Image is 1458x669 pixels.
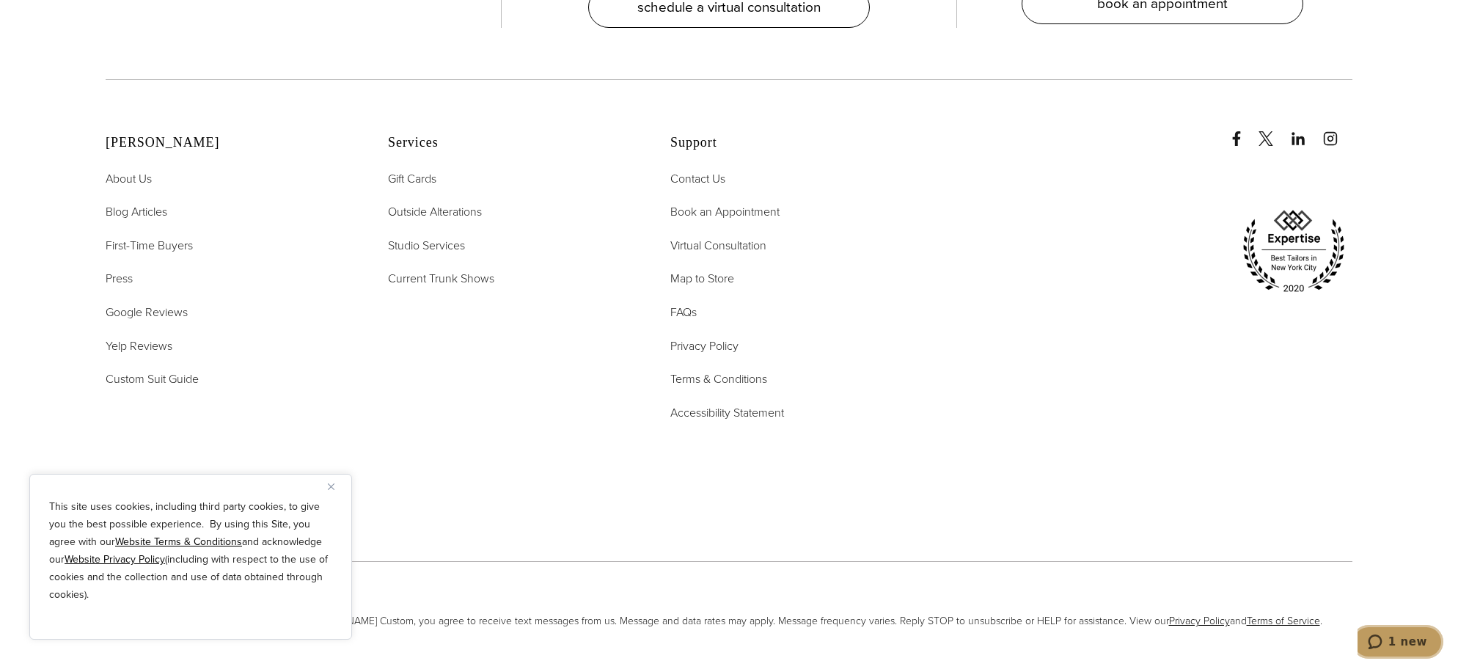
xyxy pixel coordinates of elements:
[106,304,188,321] span: Google Reviews
[670,170,725,187] span: Contact Us
[1247,613,1320,629] a: Terms of Service
[670,269,734,288] a: Map to Store
[670,270,734,287] span: Map to Store
[106,370,199,387] span: Custom Suit Guide
[65,552,165,567] a: Website Privacy Policy
[106,613,1352,629] span: By providing your phone number to [PERSON_NAME] Custom, you agree to receive text messages from u...
[388,169,634,288] nav: Services Footer Nav
[106,135,351,151] h2: [PERSON_NAME]
[388,135,634,151] h2: Services
[1229,117,1256,146] a: Facebook
[388,170,436,187] span: Gift Cards
[115,534,242,549] a: Website Terms & Conditions
[388,202,482,222] a: Outside Alterations
[106,269,133,288] a: Press
[388,203,482,220] span: Outside Alterations
[670,370,767,387] span: Terms & Conditions
[388,269,494,288] a: Current Trunk Shows
[106,370,199,389] a: Custom Suit Guide
[670,135,916,151] h2: Support
[1323,117,1352,146] a: instagram
[106,337,172,354] span: Yelp Reviews
[1291,117,1320,146] a: linkedin
[106,169,152,189] a: About Us
[670,202,780,222] a: Book an Appointment
[388,270,494,287] span: Current Trunk Shows
[670,237,766,254] span: Virtual Consultation
[106,236,193,255] a: First-Time Buyers
[670,403,784,423] a: Accessibility Statement
[106,270,133,287] span: Press
[388,169,436,189] a: Gift Cards
[1259,117,1288,146] a: x/twitter
[388,237,465,254] span: Studio Services
[106,202,167,222] a: Blog Articles
[106,203,167,220] span: Blog Articles
[670,169,916,423] nav: Support Footer Nav
[49,498,332,604] p: This site uses cookies, including third party cookies, to give you the best possible experience. ...
[328,478,345,495] button: Close
[1235,205,1352,299] img: expertise, best tailors in new york city 2020
[670,236,766,255] a: Virtual Consultation
[388,236,465,255] a: Studio Services
[670,404,784,421] span: Accessibility Statement
[106,303,188,322] a: Google Reviews
[1169,613,1230,629] a: Privacy Policy
[106,337,172,356] a: Yelp Reviews
[670,337,739,356] a: Privacy Policy
[106,170,152,187] span: About Us
[670,303,697,322] a: FAQs
[670,304,697,321] span: FAQs
[670,370,767,389] a: Terms & Conditions
[328,483,334,490] img: Close
[670,203,780,220] span: Book an Appointment
[670,169,725,189] a: Contact Us
[106,237,193,254] span: First-Time Buyers
[670,337,739,354] span: Privacy Policy
[106,169,351,389] nav: Alan David Footer Nav
[1358,625,1443,662] iframe: Opens a widget where you can chat to one of our agents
